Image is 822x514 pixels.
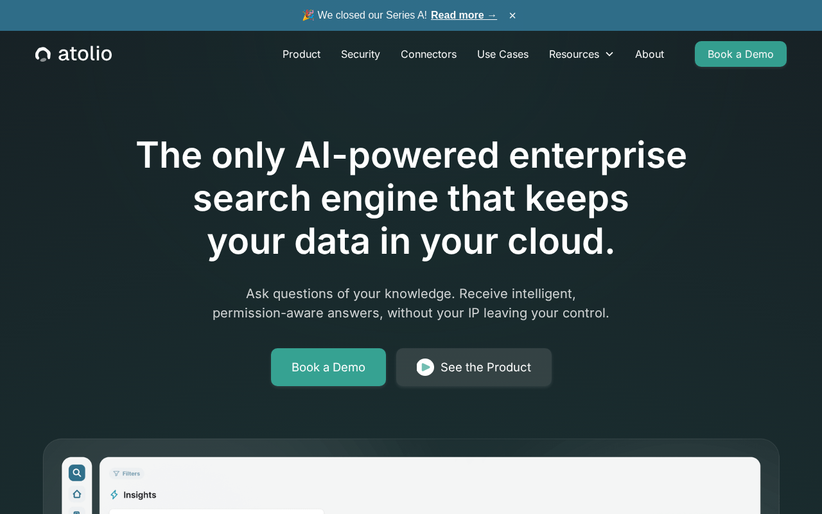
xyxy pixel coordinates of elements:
a: home [35,46,112,62]
a: Security [331,41,390,67]
div: See the Product [441,359,531,377]
p: Ask questions of your knowledge. Receive intelligent, permission-aware answers, without your IP l... [164,284,658,323]
span: 🎉 We closed our Series A! [302,8,497,23]
div: Resources [539,41,625,67]
a: Book a Demo [695,41,787,67]
button: × [505,8,520,22]
a: Use Cases [467,41,539,67]
div: Resources [549,46,599,62]
a: Book a Demo [271,348,386,387]
a: About [625,41,674,67]
a: Read more → [431,10,497,21]
a: Connectors [390,41,467,67]
a: See the Product [396,348,552,387]
a: Product [272,41,331,67]
h1: The only AI-powered enterprise search engine that keeps your data in your cloud. [82,134,740,263]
